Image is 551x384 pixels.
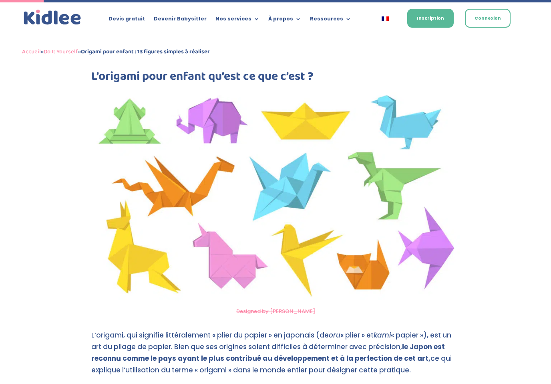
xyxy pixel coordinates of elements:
p: L’origami, qui signifie littéralement « plier du papier » en japonais (de « plier » et « papier »... [91,329,460,383]
a: Devenir Babysitter [154,16,207,25]
em: oru [329,330,340,340]
img: Français [382,16,389,21]
a: Accueil [22,47,41,57]
a: Devis gratuit [109,16,145,25]
span: » » [22,47,210,57]
a: À propos [268,16,301,25]
a: Ressources [310,16,351,25]
img: logo_kidlee_bleu [22,8,83,27]
a: Nos services [215,16,259,25]
a: Connexion [465,9,511,28]
img: Origami pour enfant [91,87,460,303]
em: kami [374,330,391,340]
a: Designed by [PERSON_NAME] [236,307,315,315]
strong: Origami pour enfant : 13 figures simples à réaliser [81,47,210,57]
h2: L’origami pour enfant qu’est ce que c’est ? [91,71,460,87]
a: Inscription [407,9,454,28]
a: Kidlee Logo [22,8,83,27]
a: Do It Yourself [44,47,78,57]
